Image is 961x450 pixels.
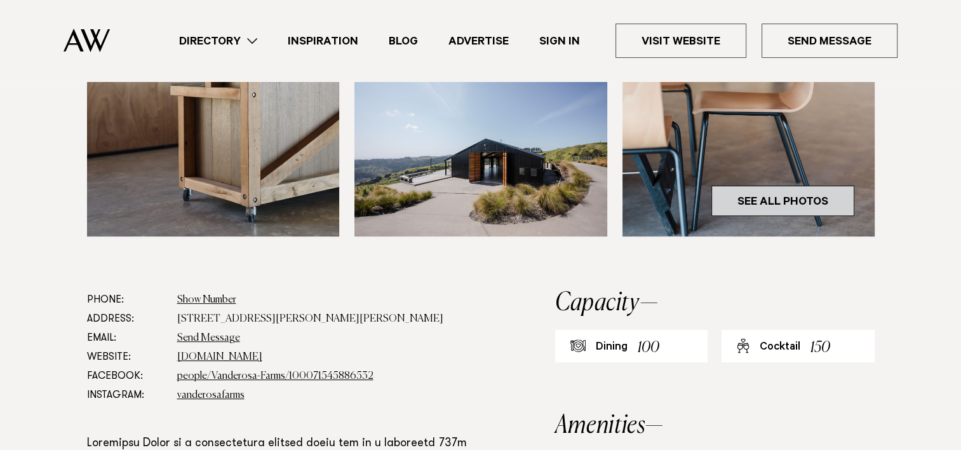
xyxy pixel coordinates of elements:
a: vanderosafarms [177,390,245,400]
a: Show Number [177,295,236,305]
h2: Capacity [555,290,875,316]
dt: Email: [87,329,167,348]
h2: Amenities [555,413,875,439]
img: Auckland Weddings Logo [64,29,110,52]
a: Inspiration [272,32,373,50]
a: Visit Website [615,24,746,58]
a: Send Message [177,333,240,343]
a: [DOMAIN_NAME] [177,352,262,362]
div: 150 [810,336,830,360]
div: Dining [596,340,628,355]
dt: Website: [87,348,167,367]
dt: Address: [87,310,167,329]
dt: Phone: [87,290,167,310]
div: 100 [638,336,659,360]
dd: [STREET_ADDRESS][PERSON_NAME][PERSON_NAME] [177,310,473,329]
a: Sign In [524,32,595,50]
a: people/Vanderosa-Farms/100071545886532 [177,371,373,381]
div: Cocktail [760,340,800,355]
a: See All Photos [711,186,854,216]
dt: Facebook: [87,367,167,386]
a: Advertise [433,32,524,50]
img: Black Barn in the hills at Vanderosa Farms [354,74,607,236]
a: Directory [164,32,272,50]
a: Blog [373,32,433,50]
a: Send Message [762,24,897,58]
dt: Instagram: [87,386,167,405]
